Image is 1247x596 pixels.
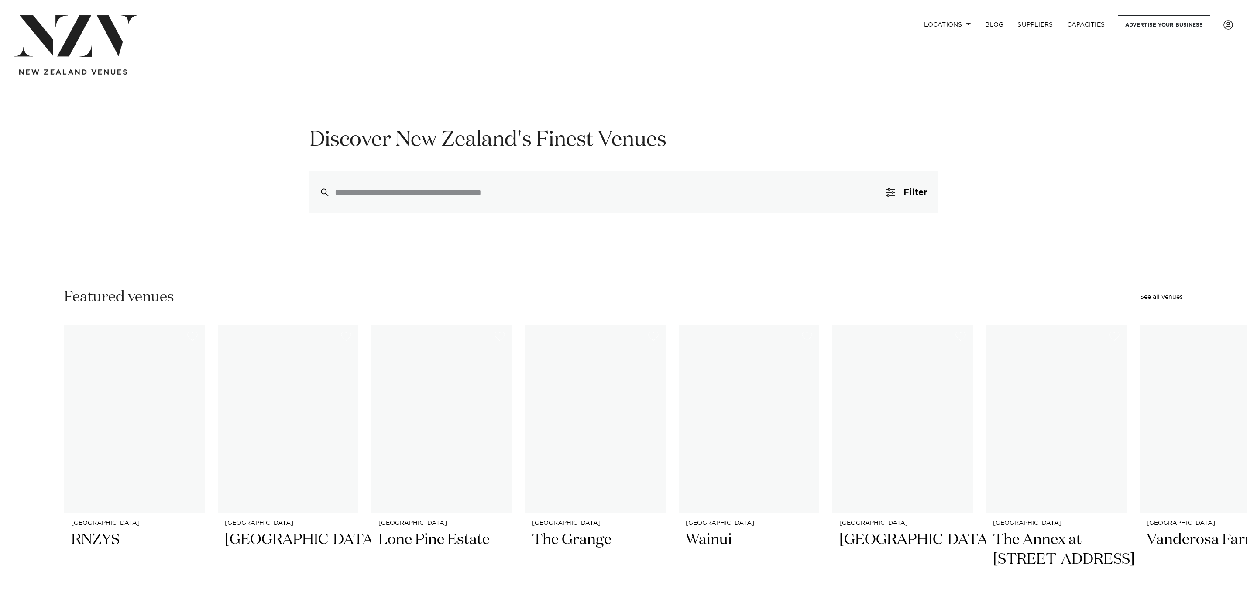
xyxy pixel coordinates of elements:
a: Advertise your business [1118,15,1210,34]
a: See all venues [1140,294,1183,300]
h2: Wainui [686,530,812,589]
h2: RNZYS [71,530,198,589]
span: Filter [903,188,927,197]
h2: The Annex at [STREET_ADDRESS] [993,530,1120,589]
h2: [GEOGRAPHIC_DATA] [225,530,351,589]
h2: [GEOGRAPHIC_DATA] [839,530,966,589]
h2: The Grange [532,530,659,589]
a: BLOG [978,15,1010,34]
small: [GEOGRAPHIC_DATA] [532,520,659,527]
small: [GEOGRAPHIC_DATA] [71,520,198,527]
small: [GEOGRAPHIC_DATA] [378,520,505,527]
small: [GEOGRAPHIC_DATA] [686,520,812,527]
img: new-zealand-venues-text.png [19,69,127,75]
img: nzv-logo.png [14,15,137,57]
button: Filter [876,171,938,213]
a: Locations [917,15,978,34]
small: [GEOGRAPHIC_DATA] [993,520,1120,527]
small: [GEOGRAPHIC_DATA] [839,520,966,527]
h2: Featured venues [64,288,174,307]
h1: Discover New Zealand's Finest Venues [309,127,938,154]
h2: Lone Pine Estate [378,530,505,589]
a: Capacities [1060,15,1112,34]
a: SUPPLIERS [1010,15,1060,34]
small: [GEOGRAPHIC_DATA] [225,520,351,527]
